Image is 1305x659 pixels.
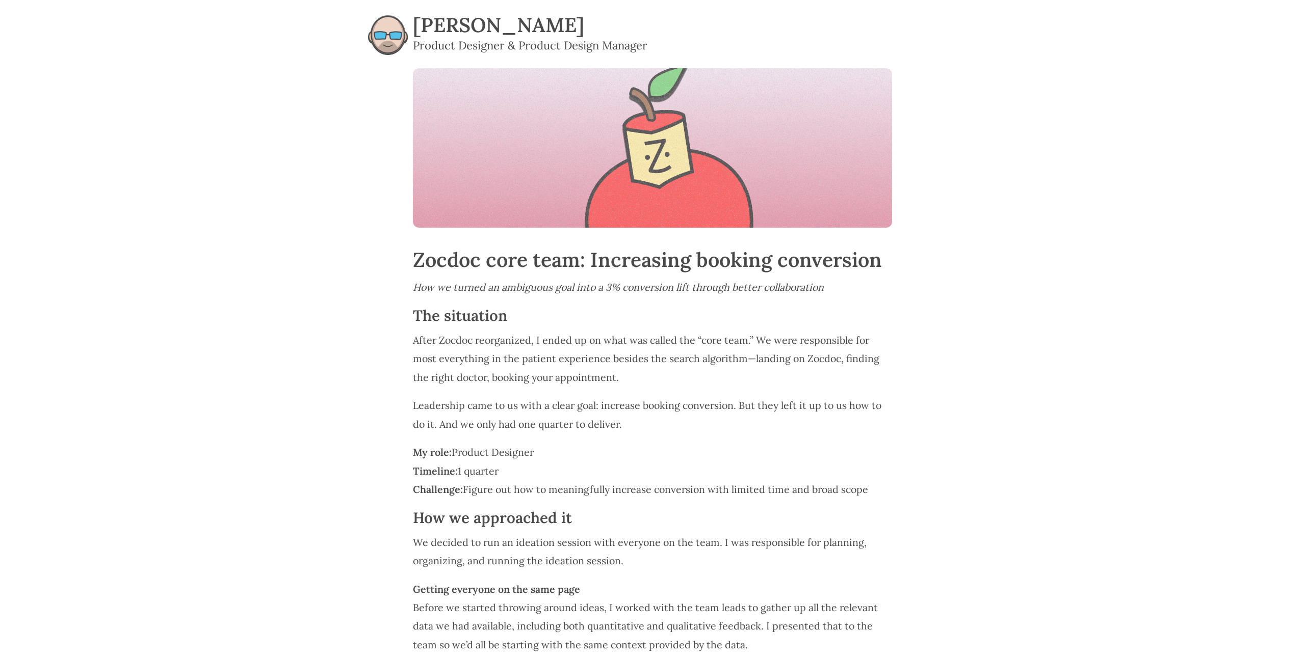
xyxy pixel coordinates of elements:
[413,15,892,56] a: [PERSON_NAME] Product Designer & Product Design Manager
[413,396,892,433] p: Leadership came to us with a clear goal: increase booking conversion. But they left it up to us h...
[413,580,892,654] p: Before we started throwing around ideas, I worked with the team leads to gather up all the releva...
[413,443,892,499] p: Product Designer 1 quarter Figure out how to meaningfully increase conversion with limited time a...
[413,281,824,293] em: How we turned an ambiguous goal into a 3% conversion lift through better collaboration
[413,464,458,477] strong: Timeline:
[413,533,892,570] p: We decided to run an ideation session with everyone on the team. I was responsible for planning, ...
[413,483,463,496] strong: Challenge:
[413,446,452,458] strong: My role:
[368,15,408,55] img: Tim Dosé logo
[413,35,892,56] div: Product Designer & Product Design Manager
[413,509,892,527] h2: How we approached it
[413,307,892,324] h2: The situation
[413,15,892,35] h1: [PERSON_NAME]
[413,331,892,387] p: After Zocdoc reorganized, I ended up on what was called the “core team.” We were responsible for ...
[413,583,580,595] strong: Getting everyone on the same page
[413,68,892,228] img: Hero image
[413,248,892,272] h1: Zocdoc core team: Increasing booking conversion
